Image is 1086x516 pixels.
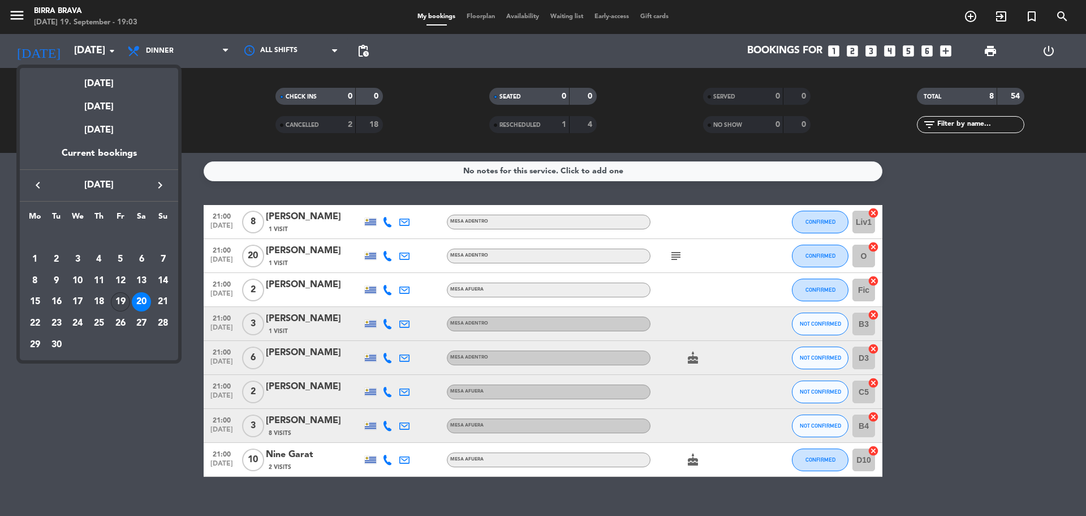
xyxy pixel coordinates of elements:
[152,210,174,228] th: Sunday
[25,250,45,269] div: 1
[68,271,87,291] div: 10
[152,270,174,292] td: September 14, 2025
[24,210,46,228] th: Monday
[46,210,67,228] th: Tuesday
[153,178,167,192] i: keyboard_arrow_right
[152,313,174,334] td: September 28, 2025
[111,250,130,269] div: 5
[47,271,66,291] div: 9
[153,314,173,333] div: 28
[46,270,67,292] td: September 9, 2025
[20,91,178,114] div: [DATE]
[131,210,153,228] th: Saturday
[68,250,87,269] div: 3
[132,292,151,312] div: 20
[47,292,66,312] div: 16
[24,334,46,356] td: September 29, 2025
[131,249,153,270] td: September 6, 2025
[48,178,150,193] span: [DATE]
[88,210,110,228] th: Thursday
[88,313,110,334] td: September 25, 2025
[89,314,109,333] div: 25
[131,270,153,292] td: September 13, 2025
[89,271,109,291] div: 11
[25,335,45,355] div: 29
[89,250,109,269] div: 4
[47,250,66,269] div: 2
[110,210,131,228] th: Friday
[131,291,153,313] td: September 20, 2025
[67,249,88,270] td: September 3, 2025
[31,178,45,192] i: keyboard_arrow_left
[153,292,173,312] div: 21
[110,270,131,292] td: September 12, 2025
[88,249,110,270] td: September 4, 2025
[88,270,110,292] td: September 11, 2025
[132,314,151,333] div: 27
[110,249,131,270] td: September 5, 2025
[88,291,110,313] td: September 18, 2025
[24,313,46,334] td: September 22, 2025
[24,227,174,249] td: SEP
[46,313,67,334] td: September 23, 2025
[68,292,87,312] div: 17
[67,210,88,228] th: Wednesday
[46,249,67,270] td: September 2, 2025
[132,250,151,269] div: 6
[132,271,151,291] div: 13
[111,271,130,291] div: 12
[25,314,45,333] div: 22
[20,68,178,91] div: [DATE]
[150,178,170,193] button: keyboard_arrow_right
[153,271,173,291] div: 14
[24,249,46,270] td: September 1, 2025
[152,249,174,270] td: September 7, 2025
[153,250,173,269] div: 7
[68,314,87,333] div: 24
[111,292,130,312] div: 19
[46,334,67,356] td: September 30, 2025
[47,314,66,333] div: 23
[67,291,88,313] td: September 17, 2025
[25,292,45,312] div: 15
[111,314,130,333] div: 26
[89,292,109,312] div: 18
[28,178,48,193] button: keyboard_arrow_left
[110,313,131,334] td: September 26, 2025
[47,335,66,355] div: 30
[131,313,153,334] td: September 27, 2025
[20,146,178,169] div: Current bookings
[20,114,178,146] div: [DATE]
[152,291,174,313] td: September 21, 2025
[25,271,45,291] div: 8
[67,270,88,292] td: September 10, 2025
[110,291,131,313] td: September 19, 2025
[67,313,88,334] td: September 24, 2025
[24,291,46,313] td: September 15, 2025
[24,270,46,292] td: September 8, 2025
[46,291,67,313] td: September 16, 2025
